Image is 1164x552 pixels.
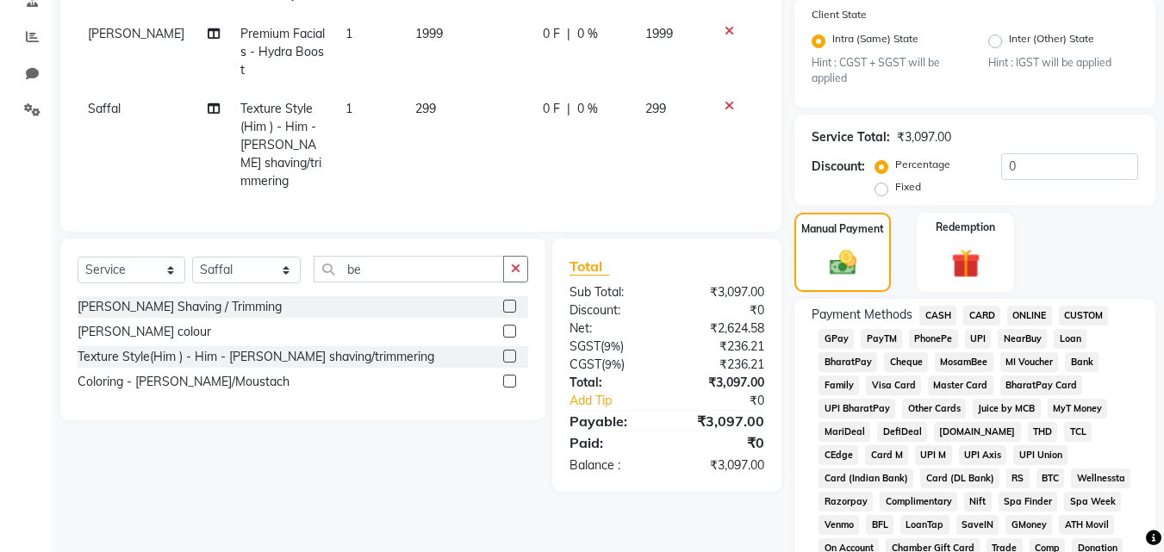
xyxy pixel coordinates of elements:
span: Bank [1065,352,1099,372]
span: Family [819,375,859,395]
span: THD [1028,422,1058,442]
span: BharatPay [819,352,877,372]
div: Paid: [557,432,667,453]
span: CEdge [819,445,858,465]
label: Inter (Other) State [1009,31,1094,52]
span: 1999 [415,26,443,41]
div: Balance : [557,456,667,474]
div: ₹3,097.00 [667,283,777,301]
span: PhonePe [909,329,958,349]
span: GMoney [1005,515,1052,535]
div: ₹0 [667,432,777,453]
span: Card M [865,445,908,465]
div: Net: [557,319,667,338]
div: ( ) [557,356,667,374]
span: 0 % [577,100,598,118]
div: ₹2,624.58 [667,319,777,338]
span: | [567,100,570,118]
span: Total [570,257,609,276]
span: UPI BharatPay [819,399,895,419]
span: Spa Week [1064,492,1121,512]
span: MyT Money [1048,399,1108,419]
span: MosamBee [935,352,993,372]
span: 0 % [577,25,598,43]
img: _cash.svg [821,247,865,278]
span: UPI [965,329,992,349]
div: ₹0 [686,392,778,410]
span: ONLINE [1007,306,1052,326]
span: Saffal [88,101,121,116]
small: Hint : CGST + SGST will be applied [812,55,962,87]
div: ₹236.21 [667,338,777,356]
span: Card (DL Bank) [920,468,999,488]
label: Client State [812,7,867,22]
input: Search or Scan [314,256,504,282]
span: 1 [345,26,352,41]
label: Percentage [895,157,950,172]
span: 299 [415,101,436,116]
span: 1 [345,101,352,116]
div: ₹3,097.00 [667,374,777,392]
span: Wellnessta [1071,468,1130,488]
span: | [567,25,570,43]
span: UPI Axis [959,445,1007,465]
span: BharatPay Card [1000,375,1083,395]
span: 0 F [543,25,560,43]
div: Discount: [557,301,667,319]
div: [PERSON_NAME] colour [78,323,211,341]
div: ( ) [557,338,667,356]
span: 9% [605,357,621,371]
span: MariDeal [819,422,870,442]
div: Texture Style(Him ) - Him - [PERSON_NAME] shaving/trimmering [78,348,434,366]
span: NearBuy [998,329,1047,349]
span: LoanTap [900,515,949,535]
span: CASH [919,306,956,326]
span: Razorpay [819,492,873,512]
span: 299 [645,101,666,116]
span: BFL [866,515,893,535]
span: 1999 [645,26,673,41]
span: CUSTOM [1059,306,1109,326]
span: 0 F [543,100,560,118]
span: DefiDeal [877,422,927,442]
div: ₹3,097.00 [897,128,951,146]
div: ₹0 [667,301,777,319]
span: Spa Finder [999,492,1058,512]
span: Other Cards [902,399,966,419]
div: Total: [557,374,667,392]
span: GPay [819,329,854,349]
div: Coloring - [PERSON_NAME]/Moustach [78,373,289,391]
span: Nift [964,492,992,512]
div: ₹236.21 [667,356,777,374]
span: Premium Facials - Hydra Boost [240,26,325,78]
div: Discount: [812,158,865,176]
span: ATH Movil [1059,515,1114,535]
div: [PERSON_NAME] Shaving / Trimming [78,298,282,316]
a: Add Tip [557,392,685,410]
img: _gift.svg [943,245,989,281]
span: 9% [604,339,620,353]
span: MI Voucher [1000,352,1059,372]
label: Intra (Same) State [832,31,918,52]
span: Card (Indian Bank) [819,468,913,488]
span: UPI M [915,445,952,465]
span: SaveIN [956,515,999,535]
span: [DOMAIN_NAME] [934,422,1021,442]
div: ₹3,097.00 [667,456,777,474]
span: Loan [1054,329,1086,349]
span: Juice by MCB [973,399,1041,419]
div: Sub Total: [557,283,667,301]
span: Master Card [928,375,993,395]
span: RS [1006,468,1030,488]
label: Manual Payment [801,221,884,237]
span: Visa Card [866,375,921,395]
span: Venmo [819,515,859,535]
small: Hint : IGST will be applied [988,55,1138,71]
span: Cheque [884,352,928,372]
div: Payable: [557,411,667,431]
div: ₹3,097.00 [667,411,777,431]
span: BTC [1036,468,1065,488]
span: Payment Methods [812,306,912,324]
span: [PERSON_NAME] [88,26,184,41]
span: Texture Style(Him ) - Him - [PERSON_NAME] shaving/trimmering [240,101,321,189]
